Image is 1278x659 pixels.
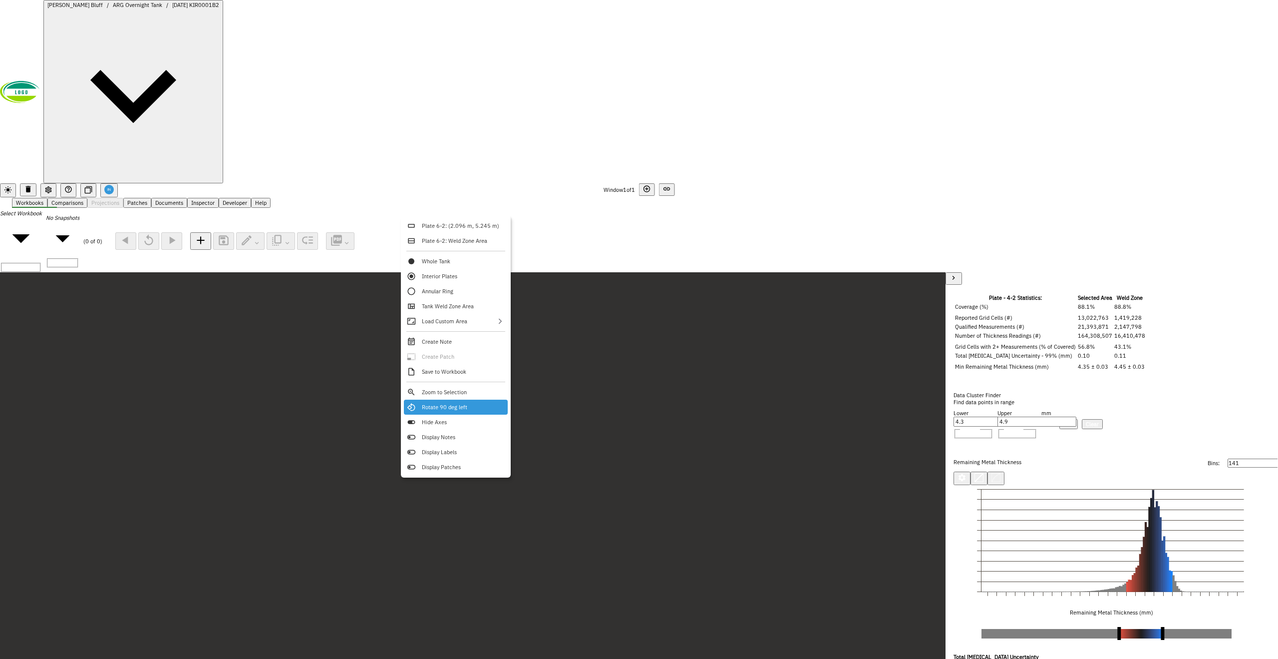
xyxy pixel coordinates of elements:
span: Inspector [191,199,215,206]
div: Interior Plates [404,269,508,284]
span: 88.1% [1078,303,1095,310]
span: 4.35 ± 0.03 [1078,363,1108,370]
div: Whole Tank [404,254,508,269]
span: Number of Thickness Readings (#) [955,332,1041,339]
div: Zoom to Selection [404,385,508,400]
span: 13,022,763 [1078,314,1109,321]
li: / [107,1,109,8]
div: Save to Workbook [404,364,508,379]
div: Plate 6-2: (2.096 m, 5.245 m) [404,218,508,233]
span: [PERSON_NAME] Bluff [47,1,103,8]
span: Weld Zone [1117,294,1143,301]
div: Rotate 90 deg left [404,400,508,415]
div: Find data points in range [954,399,1269,406]
span: Data Cluster Finder [954,392,1001,399]
span: 88.8% [1114,303,1131,310]
span: Coverage (%) [955,303,988,310]
span: ARG Overnight Tank [113,1,162,8]
span: 0.10 [1078,352,1090,359]
span: Window 1 of 1 [604,186,635,193]
div: Load Custom Area [404,314,508,329]
button: Clear [1082,419,1103,429]
label: Lower [954,410,993,417]
span: mm [1041,410,1051,439]
span: Total [MEDICAL_DATA] Uncertainty - 99% (mm) [955,352,1072,359]
span: (0 of 0) [83,238,102,245]
span: Plate - 4-2 Statistics: [989,294,1042,301]
span: 43.1% [1114,343,1131,350]
div: Display Labels [404,445,508,460]
span: 164,308,507 [1078,332,1112,339]
div: Create Patch [404,349,508,364]
li: / [166,1,168,8]
nav: breadcrumb [47,1,219,8]
span: 4.45 ± 0.03 [1114,363,1145,370]
div: Display Notes [404,430,508,445]
span: Developer [223,199,247,206]
span: Min Remaining Metal Thickness (mm) [955,363,1049,370]
span: Remaining Metal Thickness (mm) [1070,609,1153,616]
div: Hide Axes [404,415,508,430]
span: [DATE] KIR0001B2 [172,1,219,8]
span: Qualified Measurements (#) [955,323,1024,330]
span: Comparisons [51,199,83,206]
span: Projections [91,199,119,206]
img: f6ffcea323530ad0f5eeb9c9447a59c5 [104,185,114,194]
span: 0.11 [1114,352,1126,359]
span: 1,419,228 [1114,314,1142,321]
span: Remaining Metal Thickness [954,459,1021,468]
span: Grid Cells with 2+ Measurements (% of Covered) [955,343,1076,350]
span: Selected Area [1078,294,1112,301]
span: 21,393,871 [1078,323,1109,330]
span: Documents [155,199,183,206]
i: No Snapshots [46,214,79,221]
span: Bins: [1208,460,1220,467]
span: Reported Grid Cells (#) [955,314,1012,321]
span: Patches [127,199,147,206]
span: Help [255,199,267,206]
span: 56.8% [1078,343,1095,350]
div: Annular Ring [404,284,508,299]
span: Clear [1086,421,1099,428]
label: Upper [997,410,1037,417]
div: Plate 6-2: Weld Zone Area [404,233,508,248]
div: Create Note [404,334,508,349]
span: Workbooks [16,199,43,206]
span: 16,410,478 [1114,332,1145,339]
div: Display Patches [404,460,508,475]
span: 2,147,798 [1114,323,1142,330]
div: Tank Weld Zone Area [404,299,508,314]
